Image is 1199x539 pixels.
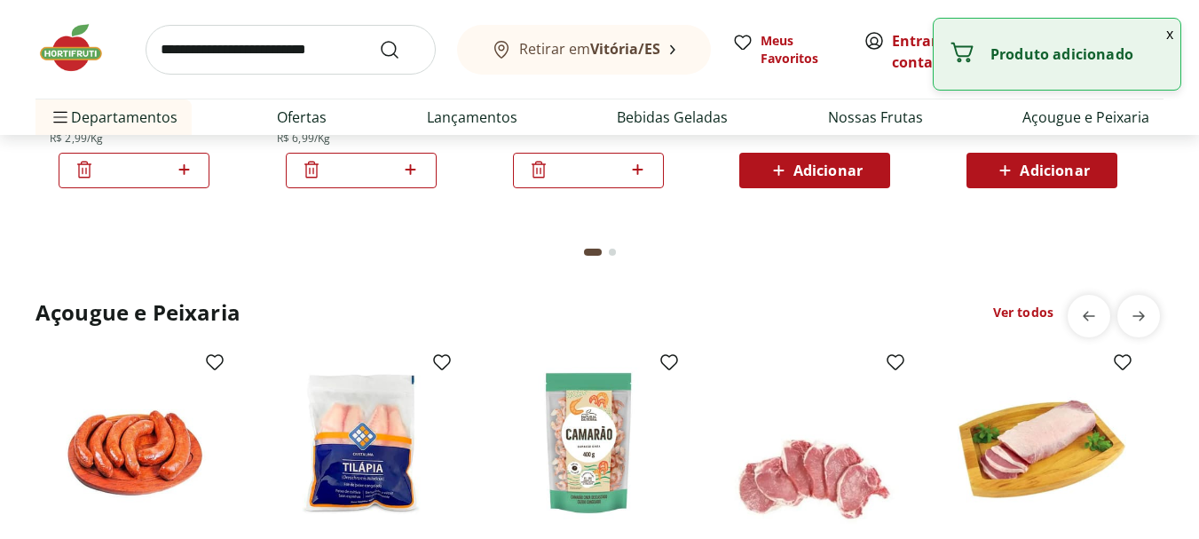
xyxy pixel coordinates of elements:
[892,31,937,51] a: Entrar
[277,107,327,128] a: Ofertas
[379,39,422,60] button: Submit Search
[590,39,660,59] b: Vitória/ES
[519,41,660,57] span: Retirar em
[605,231,619,273] button: Go to page 2 from fs-carousel
[457,25,711,75] button: Retirar emVitória/ES
[35,21,124,75] img: Hortifruti
[427,107,517,128] a: Lançamentos
[761,32,842,67] span: Meus Favoritos
[958,359,1126,527] img: Lombo Suíno Resfriado
[993,304,1053,321] a: Ver todos
[793,163,863,178] span: Adicionar
[1020,163,1089,178] span: Adicionar
[990,45,1166,63] p: Produto adicionado
[50,359,218,527] img: Linguiça Calabresa Defumada Sadia Perdigão
[966,153,1117,188] button: Adicionar
[1068,295,1110,337] button: previous
[50,96,177,139] span: Departamentos
[580,231,605,273] button: Current page from fs-carousel
[892,31,990,72] a: Criar conta
[146,25,436,75] input: search
[739,153,890,188] button: Adicionar
[892,30,971,73] span: ou
[277,131,331,146] span: R$ 6,99/Kg
[828,107,923,128] a: Nossas Frutas
[277,359,446,527] img: Filé de Tilápia Congelado Cristalina 400g
[1159,19,1180,49] button: Fechar notificação
[730,359,899,527] img: Carré Suíno Congelado
[732,32,842,67] a: Meus Favoritos
[50,96,71,139] button: Menu
[1022,107,1149,128] a: Açougue e Peixaria
[1117,295,1160,337] button: next
[617,107,728,128] a: Bebidas Geladas
[35,298,241,327] h2: Açougue e Peixaria
[504,359,673,527] img: Camarão Cinza Descascado 85/100 Congelado Natural Da Terra 400g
